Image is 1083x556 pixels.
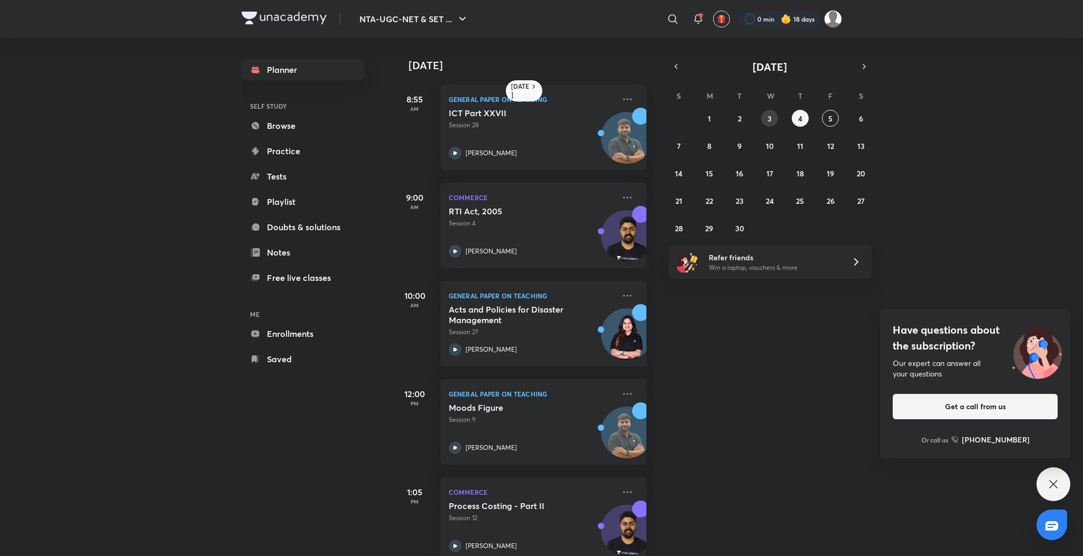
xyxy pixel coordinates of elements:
abbr: September 29, 2025 [705,223,713,233]
button: [DATE] [683,59,857,74]
h5: Acts and Policies for Disaster Management [449,304,580,325]
abbr: September 19, 2025 [827,168,834,178]
h4: Have questions about the subscription? [893,322,1058,354]
h5: 9:00 [394,191,436,204]
abbr: September 18, 2025 [797,168,804,178]
p: Session 9 [449,415,615,425]
abbr: September 30, 2025 [735,223,744,233]
a: Free live classes [242,267,364,288]
abbr: September 1, 2025 [708,114,711,124]
h6: Refer friends [709,252,839,263]
p: General Paper on Teaching [449,93,615,106]
p: [PERSON_NAME] [466,443,517,453]
img: Avatar [601,118,652,168]
abbr: Thursday [798,91,802,101]
p: PM [394,400,436,407]
button: September 26, 2025 [822,192,839,209]
button: September 12, 2025 [822,137,839,154]
abbr: September 9, 2025 [737,141,742,151]
abbr: Wednesday [767,91,774,101]
abbr: September 14, 2025 [675,168,682,178]
button: Get a call from us [893,394,1058,419]
p: PM [394,498,436,505]
h6: [DATE] [511,82,530,99]
abbr: Sunday [677,91,681,101]
button: September 11, 2025 [792,137,809,154]
a: Saved [242,348,364,370]
p: Commerce [449,191,615,204]
abbr: September 13, 2025 [857,141,865,151]
button: September 3, 2025 [761,110,778,127]
span: [DATE] [753,60,787,74]
p: AM [394,302,436,308]
abbr: September 10, 2025 [766,141,774,151]
abbr: September 7, 2025 [677,141,681,151]
img: Avatar [601,314,652,365]
h5: 10:00 [394,289,436,302]
abbr: September 5, 2025 [828,114,832,124]
button: September 21, 2025 [670,192,687,209]
p: AM [394,204,436,210]
p: Session 4 [449,219,615,228]
abbr: September 28, 2025 [675,223,683,233]
button: September 7, 2025 [670,137,687,154]
button: September 20, 2025 [853,165,869,182]
abbr: September 12, 2025 [827,141,834,151]
p: Session 28 [449,120,615,130]
button: September 4, 2025 [792,110,809,127]
h6: SELF STUDY [242,97,364,115]
a: Company Logo [242,12,327,27]
abbr: September 6, 2025 [859,114,863,124]
abbr: September 23, 2025 [736,196,744,206]
img: Avatar [601,216,652,267]
button: September 28, 2025 [670,220,687,237]
abbr: Saturday [859,91,863,101]
button: September 23, 2025 [731,192,748,209]
p: [PERSON_NAME] [466,541,517,551]
p: Session 27 [449,327,615,337]
abbr: September 8, 2025 [707,141,711,151]
button: September 30, 2025 [731,220,748,237]
h4: [DATE] [409,59,657,72]
img: streak [781,14,791,24]
a: Practice [242,140,364,162]
p: Commerce [449,486,615,498]
p: Session 12 [449,513,615,523]
button: September 27, 2025 [853,192,869,209]
button: September 17, 2025 [761,165,778,182]
button: September 14, 2025 [670,165,687,182]
abbr: Monday [707,91,713,101]
abbr: September 24, 2025 [766,196,774,206]
abbr: September 16, 2025 [736,168,743,178]
img: referral [677,251,698,272]
a: Playlist [242,191,364,212]
button: September 19, 2025 [822,165,839,182]
p: [PERSON_NAME] [466,148,517,158]
button: September 18, 2025 [792,165,809,182]
a: Tests [242,166,364,187]
a: [PHONE_NUMBER] [951,434,1030,445]
p: General Paper on Teaching [449,388,615,400]
p: [PERSON_NAME] [466,247,517,256]
h5: 8:55 [394,93,436,106]
a: Browse [242,115,364,136]
img: Company Logo [242,12,327,24]
h5: 12:00 [394,388,436,400]
p: General Paper on Teaching [449,289,615,302]
p: Or call us [921,435,948,445]
h5: RTI Act, 2005 [449,206,580,216]
button: September 29, 2025 [701,220,718,237]
abbr: September 2, 2025 [738,114,742,124]
a: Enrollments [242,323,364,344]
button: September 25, 2025 [792,192,809,209]
h6: ME [242,305,364,323]
button: September 16, 2025 [731,165,748,182]
abbr: September 17, 2025 [766,168,773,178]
h5: ICT Part XXVII [449,108,580,118]
button: September 24, 2025 [761,192,778,209]
abbr: September 22, 2025 [706,196,713,206]
h5: Process Costing - Part II [449,501,580,511]
button: NTA-UGC-NET & SET ... [353,8,475,30]
abbr: Tuesday [737,91,742,101]
img: Avatar [601,412,652,463]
